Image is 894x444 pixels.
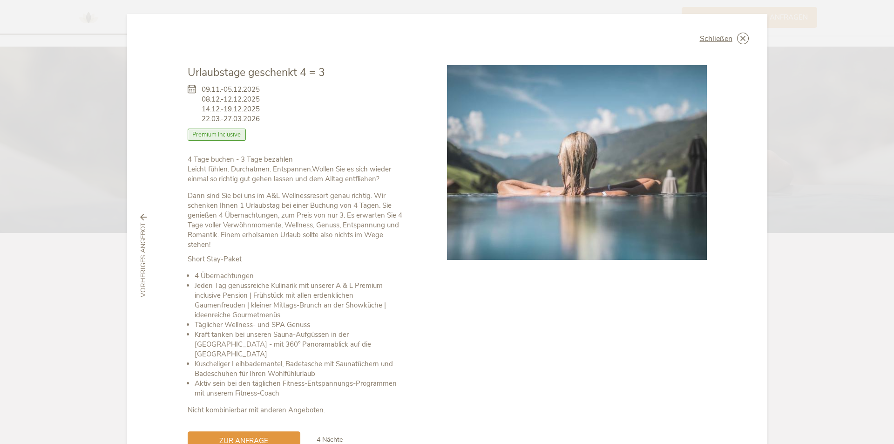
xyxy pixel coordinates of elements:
[188,65,325,80] span: Urlaubstage geschenkt 4 = 3
[317,435,343,444] span: 4 Nächte
[195,330,406,359] li: Kraft tanken bei unseren Sauna-Aufgüssen in der [GEOGRAPHIC_DATA] - mit 360° Panoramablick auf di...
[139,223,148,298] span: vorheriges Angebot
[195,379,406,398] li: Aktiv sein bei den täglichen Fitness-Entspannungs-Programmen mit unserem Fitness-Coach
[195,359,406,379] li: Kuscheliger Leihbademantel, Badetasche mit Saunatüchern und Badeschuhen für Ihren Wohlfühlurlaub
[188,155,293,164] b: 4 Tage buchen - 3 Tage bezahlen
[195,281,406,320] li: Jeden Tag genussreiche Kulinarik mit unserer A & L Premium inclusive Pension | Frühstück mit alle...
[188,254,242,264] strong: Short Stay-Paket
[195,271,406,281] li: 4 Übernachtungen
[447,65,707,260] img: Urlaubstage geschenkt 4 = 3
[188,405,325,415] strong: Nicht kombinierbar mit anderen Angeboten.
[195,320,406,330] li: Täglicher Wellness- und SPA Genuss
[188,191,406,250] p: Dann sind Sie bei uns im A&L Wellnessresort genau richtig. Wir schenken Ihnen 1 Urlaubstag bei ei...
[202,85,260,124] span: 09.11.-05.12.2025 08.12.-12.12.2025 14.12.-19.12.2025 22.03.-27.03.2026
[188,155,406,184] p: Leicht fühlen. Durchatmen. Entspannen.
[188,129,246,141] span: Premium Inclusive
[188,164,391,184] strong: Wollen Sie es sich wieder einmal so richtig gut gehen lassen und dem Alltag entfliehen?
